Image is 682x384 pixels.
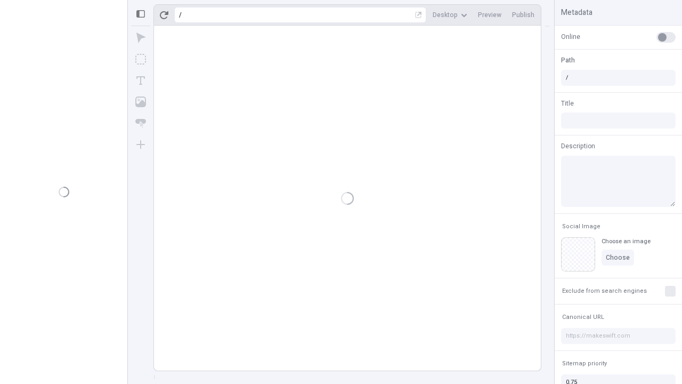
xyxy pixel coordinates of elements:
span: Description [561,141,595,151]
span: Preview [478,11,501,19]
button: Text [131,71,150,90]
input: https://makeswift.com [561,328,676,344]
span: Desktop [433,11,458,19]
button: Box [131,50,150,69]
div: / [179,11,182,19]
span: Title [561,99,574,108]
div: Choose an image [602,237,651,245]
span: Social Image [562,222,600,230]
span: Sitemap priority [562,359,607,367]
button: Social Image [560,220,603,233]
span: Publish [512,11,534,19]
button: Sitemap priority [560,357,609,370]
button: Canonical URL [560,311,606,324]
button: Image [131,92,150,111]
button: Choose [602,250,634,266]
span: Canonical URL [562,313,604,321]
span: Choose [606,253,630,262]
span: Exclude from search engines [562,287,647,295]
button: Exclude from search engines [560,285,649,298]
button: Desktop [428,7,472,23]
button: Button [131,114,150,133]
button: Preview [474,7,506,23]
span: Path [561,55,575,65]
span: Online [561,32,580,42]
button: Publish [508,7,539,23]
